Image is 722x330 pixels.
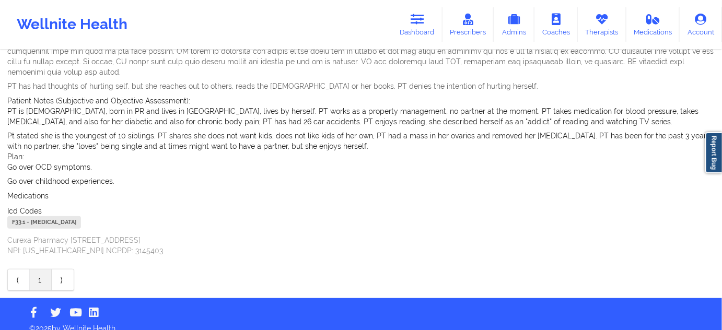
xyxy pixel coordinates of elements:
a: Account [680,7,722,42]
a: 1 [30,269,52,290]
a: Admins [494,7,534,42]
p: Go over OCD symptoms. [7,162,715,172]
div: F33.1 - [MEDICAL_DATA] [7,216,81,229]
span: Medications [7,192,49,200]
p: Go over childhood experiences. [7,176,715,186]
a: Prescribers [442,7,494,42]
a: Therapists [578,7,626,42]
p: Curexa Pharmacy [STREET_ADDRESS] NPI: [US_HEALTHCARE_NPI] NCPDP: 3145403 [7,235,715,256]
a: Next item [52,269,74,290]
span: Icd Codes [7,207,42,215]
a: Dashboard [392,7,442,42]
a: Medications [626,7,680,42]
a: Previous item [8,269,30,290]
span: Patient Notes (Subjective and Objective Assessment): [7,97,190,105]
div: Pagination Navigation [7,269,74,291]
a: Report Bug [705,132,722,173]
a: Coaches [534,7,578,42]
p: PT has had thoughts of hurting self, but she reaches out to others, reads the [DEMOGRAPHIC_DATA] ... [7,81,715,91]
p: PT is [DEMOGRAPHIC_DATA], born in PR and lives in [GEOGRAPHIC_DATA], lives by herself. PT works a... [7,106,715,127]
span: Plan: [7,152,24,161]
p: Pt stated she is the youngest of 10 siblings. PT shares she does not want kids, does not like kid... [7,131,715,151]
